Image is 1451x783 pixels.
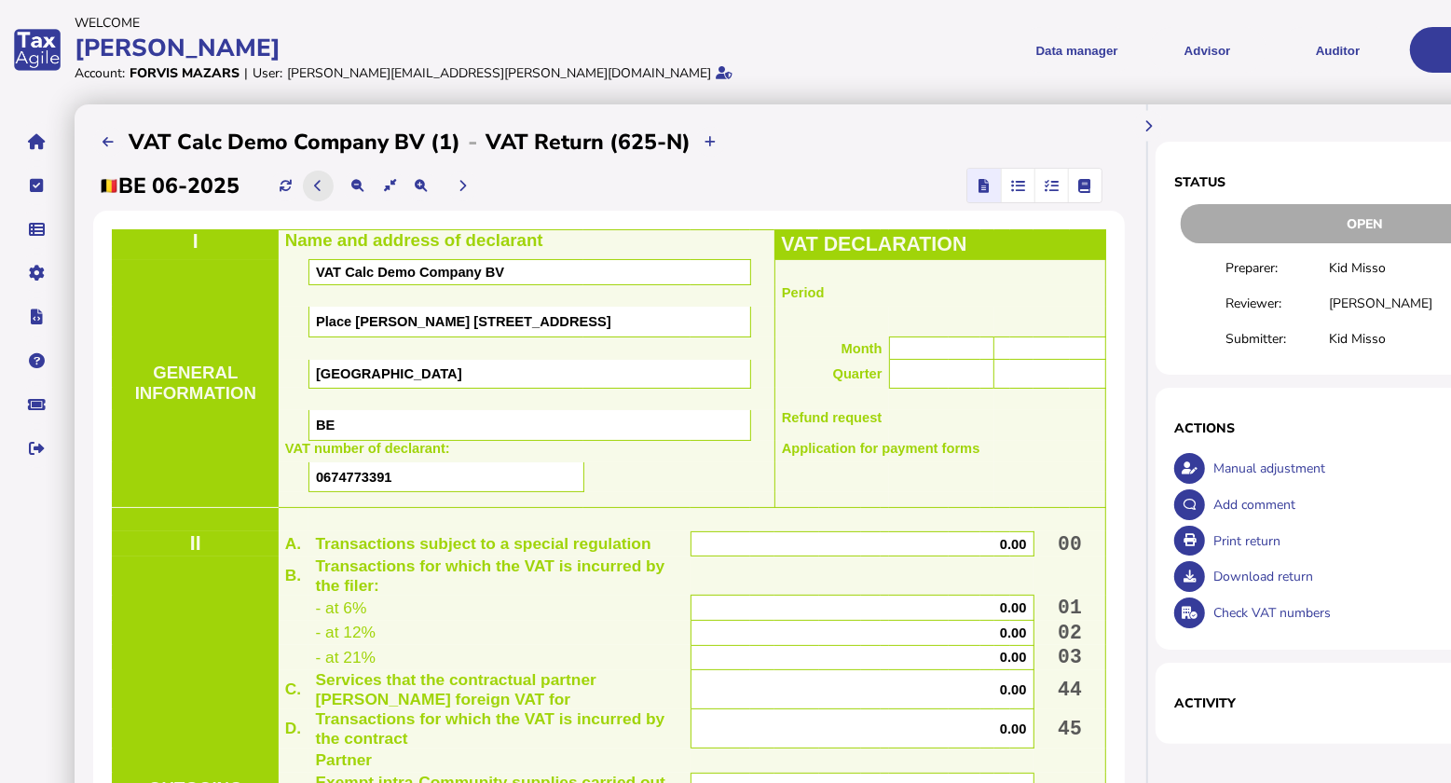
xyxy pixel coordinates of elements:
span: 0.00 [1000,721,1027,736]
span: - at 12% [316,623,376,641]
span: 03 [1058,646,1082,668]
span: D. [285,719,301,737]
button: Shows a dropdown of VAT Advisor options [1149,27,1266,73]
div: Account: [75,64,125,82]
button: Upload transactions [695,127,726,158]
span: - at 21% [316,648,376,666]
span: B. [285,566,301,584]
mat-button-toggle: Return view [967,169,1001,202]
div: Welcome [75,14,796,32]
div: [PERSON_NAME] [75,32,796,64]
button: Check VAT numbers on return. [1174,598,1205,628]
b: BE [316,418,335,433]
span: Services that the contractual partner [PERSON_NAME] foreign VAT for [316,670,596,708]
span: Application for payment forms [782,441,980,456]
span: VAT number of declarant: [285,441,450,456]
div: Kid Misso [1329,259,1432,277]
span: 44 [1058,679,1082,701]
h2: VAT Return (625-N) [486,128,691,157]
b: Place [PERSON_NAME] [STREET_ADDRESS] [316,314,611,329]
button: Filing calendar - month view [93,127,124,158]
span: 01 [1058,597,1082,619]
button: Auditor [1280,27,1397,73]
span: Month [842,341,883,356]
span: - at 6% [316,598,367,617]
div: Preparer: [1225,259,1329,277]
button: Help pages [18,341,57,380]
span: VAT DECLARATION [781,233,966,255]
button: Shows a dropdown of Data manager options [1019,27,1136,73]
span: I [193,230,198,253]
div: [PERSON_NAME] [1329,295,1432,312]
button: Previous period [303,171,334,201]
span: Quarter [833,366,883,381]
span: GENERAL INFORMATION [135,363,256,403]
div: User: [253,64,282,82]
span: 02 [1058,622,1082,644]
button: Next period [447,171,478,201]
button: Raise a support ticket [18,385,57,424]
span: Period [782,285,825,300]
div: Forvis Mazars [130,64,240,82]
button: Home [18,122,57,161]
button: Make an adjustment to this return. [1174,453,1205,484]
button: Refresh data for current period [270,171,301,201]
span: II [190,532,201,555]
div: [PERSON_NAME][EMAIL_ADDRESS][PERSON_NAME][DOMAIN_NAME] [287,64,712,82]
img: be.png [100,179,118,193]
span: : [543,230,549,250]
span: Refund request [782,410,883,425]
button: Manage settings [18,254,57,293]
div: | [244,64,248,82]
button: Tasks [18,166,57,205]
span: Partner [316,750,373,769]
button: Hide [1133,111,1164,142]
span: 0.00 [1000,537,1027,552]
span: C. [285,680,301,698]
span: 45 [1058,718,1082,740]
span: Transactions for which the VAT is incurred by the filer: [316,556,665,595]
b: [GEOGRAPHIC_DATA] [316,366,462,381]
div: - [460,127,486,157]
button: Make a comment in the activity log. [1174,489,1205,520]
i: Email verified [717,66,733,79]
button: Make the return view larger [405,171,436,201]
span: 0.00 [1000,600,1027,615]
button: Data manager [18,210,57,249]
button: Developer hub links [18,297,57,337]
span: 00 [1058,533,1082,556]
button: Download return [1174,561,1205,592]
span: 0.00 [1000,625,1027,640]
div: Submitter: [1225,330,1329,348]
button: Sign out [18,429,57,468]
button: Open printable view of return. [1174,526,1205,556]
i: Data manager [30,229,46,230]
mat-button-toggle: Reconcilliation view by tax code [1034,169,1068,202]
mat-button-toggle: Reconcilliation view by document [1001,169,1034,202]
h2: BE 06-2025 [100,172,240,200]
span: 0.00 [1000,682,1027,697]
span: Transactions subject to a special regulation [316,534,651,553]
span: Name and address of declarant [285,230,543,250]
span: A. [285,534,301,553]
b: 0674773391 [316,470,392,485]
div: Kid Misso [1329,330,1432,348]
mat-button-toggle: Ledger [1068,169,1102,202]
h2: VAT Calc Demo Company BV (1) [129,128,460,157]
button: Make the return view smaller [343,171,374,201]
button: Reset the return view [375,171,405,201]
span: 0.00 [1000,650,1027,665]
b: VAT Calc Demo Company BV [316,265,504,280]
span: Transactions for which the VAT is incurred by the contract [316,709,665,748]
div: Reviewer: [1225,295,1329,312]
